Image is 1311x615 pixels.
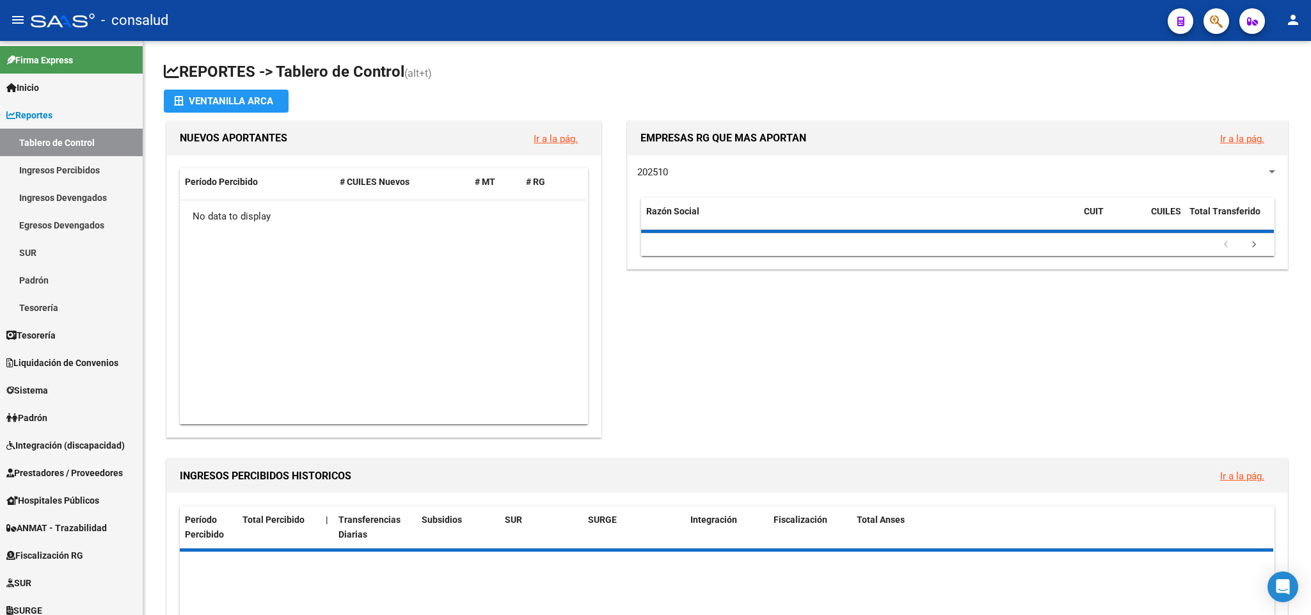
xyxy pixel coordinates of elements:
span: Inicio [6,81,39,95]
datatable-header-cell: Período Percibido [180,168,335,196]
a: Ir a la pág. [1220,470,1264,482]
datatable-header-cell: # CUILES Nuevos [335,168,470,196]
datatable-header-cell: SURGE [583,506,685,548]
a: go to next page [1242,238,1266,252]
span: Sistema [6,383,48,397]
span: Firma Express [6,53,73,67]
a: Ir a la pág. [534,133,578,145]
span: Integración [690,515,737,525]
span: Padrón [6,411,47,425]
span: Período Percibido [185,177,258,187]
span: CUILES [1151,206,1181,216]
span: EMPRESAS RG QUE MAS APORTAN [640,132,806,144]
span: SUR [505,515,522,525]
datatable-header-cell: Fiscalización [768,506,852,548]
div: Ventanilla ARCA [174,90,278,113]
span: Fiscalización [774,515,827,525]
span: Prestadores / Proveedores [6,466,123,480]
span: SUR [6,576,31,590]
span: Total Percibido [242,515,305,525]
datatable-header-cell: # RG [521,168,572,196]
datatable-header-cell: CUILES [1146,198,1184,240]
span: ANMAT - Trazabilidad [6,521,107,535]
span: Integración (discapacidad) [6,438,125,452]
datatable-header-cell: Total Anses [852,506,1259,548]
button: Ventanilla ARCA [164,90,289,113]
div: Open Intercom Messenger [1267,571,1298,602]
span: Total Anses [857,515,905,525]
span: Tesorería [6,328,56,342]
button: Ir a la pág. [1210,464,1275,488]
span: Hospitales Públicos [6,493,99,507]
span: Fiscalización RG [6,548,83,563]
button: Ir a la pág. [523,127,588,150]
a: Ir a la pág. [1220,133,1264,145]
datatable-header-cell: Integración [685,506,768,548]
span: 202510 [637,166,668,178]
span: # MT [475,177,495,187]
mat-icon: person [1285,12,1301,28]
datatable-header-cell: # MT [470,168,521,196]
span: SURGE [588,515,617,525]
span: Subsidios [422,515,462,525]
span: # RG [526,177,545,187]
span: Total Transferido [1189,206,1260,216]
datatable-header-cell: Total Percibido [237,506,321,548]
datatable-header-cell: Transferencias Diarias [333,506,417,548]
a: go to previous page [1214,238,1238,252]
datatable-header-cell: CUIT [1079,198,1146,240]
datatable-header-cell: Subsidios [417,506,500,548]
datatable-header-cell: Período Percibido [180,506,237,548]
span: NUEVOS APORTANTES [180,132,287,144]
span: Reportes [6,108,52,122]
span: INGRESOS PERCIBIDOS HISTORICOS [180,470,351,482]
span: CUIT [1084,206,1104,216]
datatable-header-cell: | [321,506,333,548]
span: Razón Social [646,206,699,216]
span: Período Percibido [185,515,224,539]
span: Liquidación de Convenios [6,356,118,370]
span: (alt+t) [404,67,432,79]
button: Ir a la pág. [1210,127,1275,150]
span: - consalud [101,6,168,35]
datatable-header-cell: Total Transferido [1184,198,1274,240]
span: | [326,515,328,525]
datatable-header-cell: SUR [500,506,583,548]
datatable-header-cell: Razón Social [641,198,1079,240]
h1: REPORTES -> Tablero de Control [164,61,1291,84]
span: Transferencias Diarias [338,515,401,539]
span: # CUILES Nuevos [340,177,409,187]
div: No data to display [180,200,587,232]
mat-icon: menu [10,12,26,28]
